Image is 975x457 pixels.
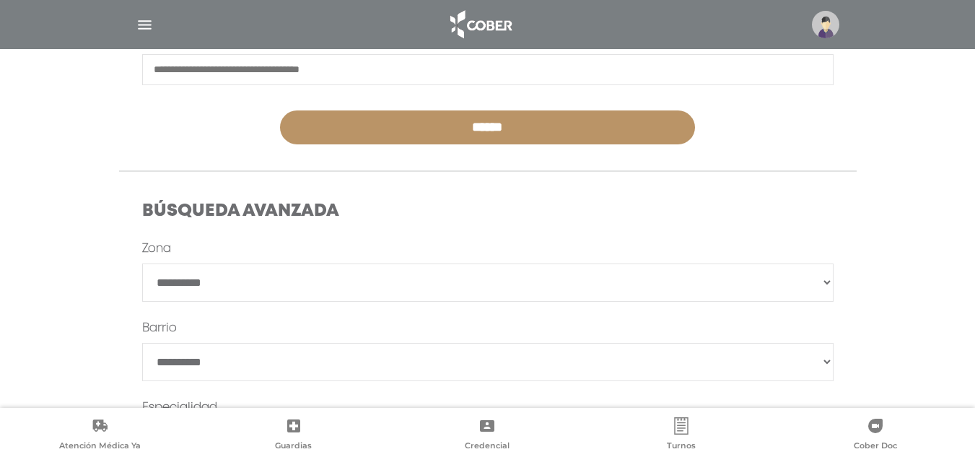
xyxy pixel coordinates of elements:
[142,320,177,337] label: Barrio
[390,417,585,454] a: Credencial
[778,417,972,454] a: Cober Doc
[142,399,217,417] label: Especialidad
[585,417,779,454] a: Turnos
[142,201,834,222] h4: Búsqueda Avanzada
[465,440,510,453] span: Credencial
[275,440,312,453] span: Guardias
[854,440,897,453] span: Cober Doc
[136,16,154,34] img: Cober_menu-lines-white.svg
[59,440,141,453] span: Atención Médica Ya
[442,7,518,42] img: logo_cober_home-white.png
[142,240,171,258] label: Zona
[3,417,197,454] a: Atención Médica Ya
[667,440,696,453] span: Turnos
[812,11,839,38] img: profile-placeholder.svg
[197,417,391,454] a: Guardias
